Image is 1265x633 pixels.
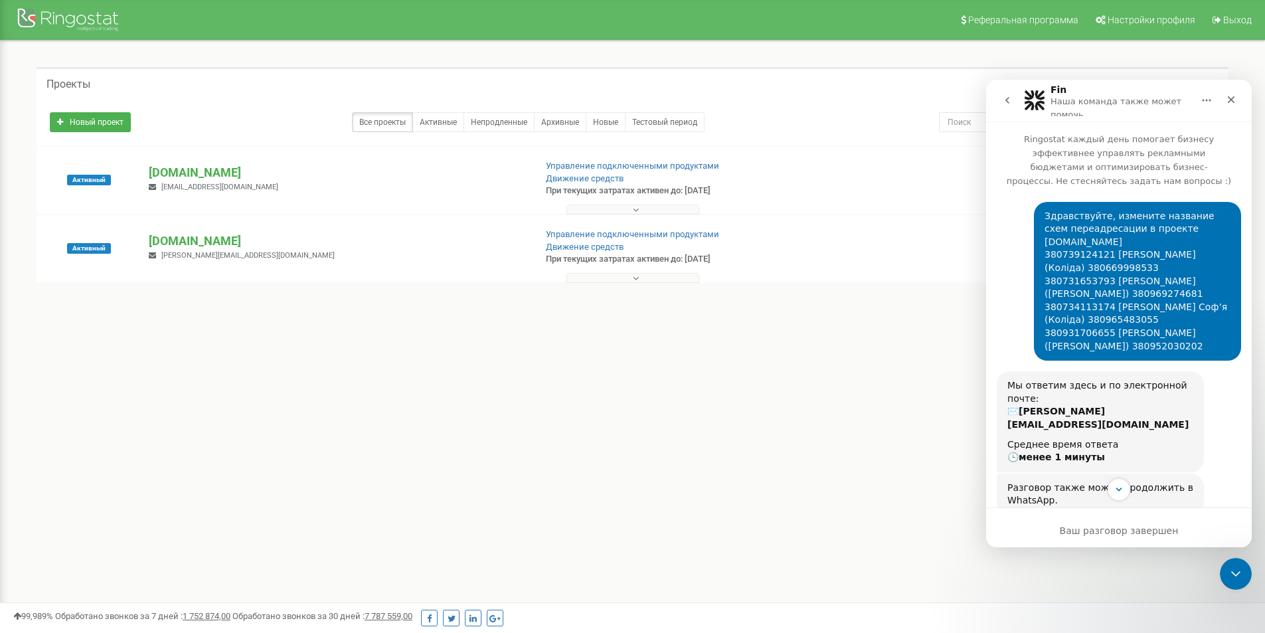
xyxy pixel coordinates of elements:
[67,243,111,254] span: Активный
[161,251,335,260] span: [PERSON_NAME][EMAIL_ADDRESS][DOMAIN_NAME]
[412,112,464,132] a: Активные
[1108,15,1195,25] span: Настройки профиля
[546,229,719,239] a: Управление подключенными продуктами
[464,112,535,132] a: Непродленные
[50,112,131,132] a: Новый проект
[149,232,524,250] p: [DOMAIN_NAME]
[986,80,1252,547] iframe: Intercom live chat
[546,253,822,266] p: При текущих затратах активен до: [DATE]
[183,611,230,621] u: 1 752 874,00
[534,112,586,132] a: Архивные
[161,183,278,191] span: [EMAIL_ADDRESS][DOMAIN_NAME]
[67,175,111,185] span: Активный
[1220,558,1252,590] iframe: Intercom live chat
[586,112,626,132] a: Новые
[625,112,705,132] a: Тестовый период
[546,185,822,197] p: При текущих затратах активен до: [DATE]
[232,611,412,621] span: Обработано звонков за 30 дней :
[546,173,624,183] a: Движение средств
[13,611,53,621] span: 99,989%
[546,161,719,171] a: Управление подключенными продуктами
[546,242,624,252] a: Движение средств
[46,78,90,90] h5: Проекты
[968,15,1078,25] span: Реферальная программа
[149,164,524,181] p: [DOMAIN_NAME]
[365,611,412,621] u: 7 787 559,00
[55,611,230,621] span: Обработано звонков за 7 дней :
[939,112,1157,132] input: Поиск
[352,112,413,132] a: Все проекты
[1223,15,1252,25] span: Выход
